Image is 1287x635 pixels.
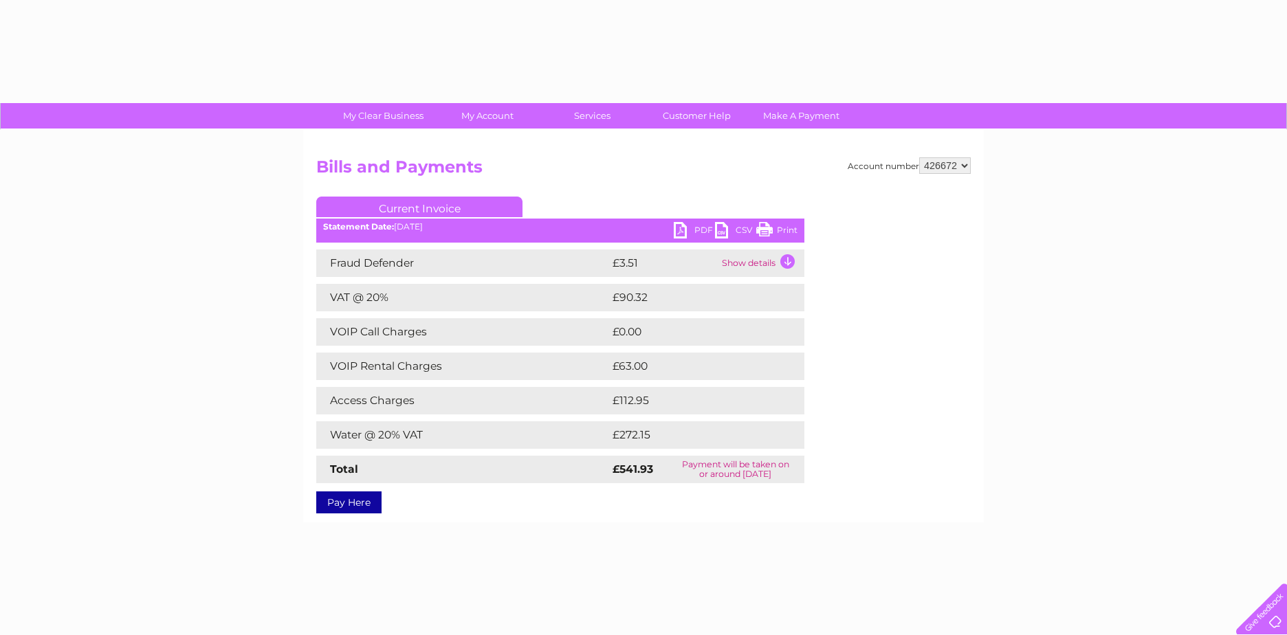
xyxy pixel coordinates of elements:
td: £112.95 [609,387,778,414]
td: £3.51 [609,249,718,277]
b: Statement Date: [323,221,394,232]
td: Show details [718,249,804,277]
td: £272.15 [609,421,778,449]
td: Water @ 20% VAT [316,421,609,449]
div: Account number [848,157,971,174]
a: Current Invoice [316,197,522,217]
td: £90.32 [609,284,777,311]
td: VOIP Rental Charges [316,353,609,380]
td: £63.00 [609,353,777,380]
td: Access Charges [316,387,609,414]
div: [DATE] [316,222,804,232]
a: Print [756,222,797,242]
a: CSV [715,222,756,242]
td: VOIP Call Charges [316,318,609,346]
a: Make A Payment [745,103,858,129]
td: £0.00 [609,318,773,346]
a: Services [536,103,649,129]
a: PDF [674,222,715,242]
a: Pay Here [316,491,382,513]
a: Customer Help [640,103,753,129]
a: My Clear Business [327,103,440,129]
td: Payment will be taken on or around [DATE] [666,456,804,483]
td: Fraud Defender [316,249,609,277]
strong: £541.93 [613,463,653,476]
a: My Account [431,103,544,129]
strong: Total [330,463,358,476]
h2: Bills and Payments [316,157,971,183]
td: VAT @ 20% [316,284,609,311]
